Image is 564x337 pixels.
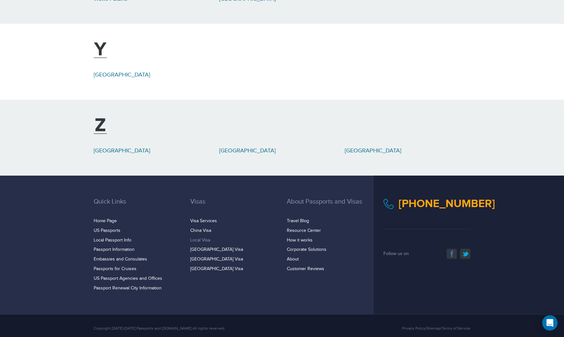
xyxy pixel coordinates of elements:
div: Open Intercom Messenger [542,315,558,331]
a: Travel Blog [287,218,309,223]
h3: About Passports and Visas [287,198,374,215]
span: Follow us on [383,251,409,256]
a: [GEOGRAPHIC_DATA] [94,71,150,78]
a: [GEOGRAPHIC_DATA] [94,147,150,154]
a: US Passports [94,228,120,233]
a: Terms of Service [442,326,470,331]
a: [GEOGRAPHIC_DATA] [345,147,401,154]
a: How it works [287,238,313,243]
a: Local Visa [190,238,210,243]
a: Passport Renewal City Information [94,286,162,291]
a: [GEOGRAPHIC_DATA] Visa [190,247,243,252]
a: Passport Information [94,247,135,252]
div: Y [94,40,107,58]
a: Corporate Solutions [287,247,326,252]
div: Z [94,116,107,134]
a: Sitemap [427,326,441,331]
a: [GEOGRAPHIC_DATA] Visa [190,266,243,271]
h3: Visas [190,198,277,215]
a: About [287,257,299,262]
a: facebook [446,249,457,259]
a: twitter [460,249,470,259]
a: Home Page [94,218,117,223]
div: | | [346,325,475,331]
a: [GEOGRAPHIC_DATA] Visa [190,257,243,262]
a: Embassies and Consulates [94,257,147,262]
a: Customer Reviews [287,266,324,271]
a: Resource Center [287,228,321,233]
a: US Passport Agencies and Offices [94,276,162,281]
a: Visa Services [190,218,217,223]
a: [PHONE_NUMBER] [399,197,495,210]
a: Passports for Cruises [94,266,136,271]
h3: Quick Links [94,198,181,215]
a: Local Passport Info [94,238,131,243]
a: China Visa [190,228,211,233]
a: Privacy Policy [402,326,426,331]
a: [GEOGRAPHIC_DATA] [219,147,276,154]
div: Copyright [DATE]-[DATE] Passports and [DOMAIN_NAME] All rights reserved. [89,325,346,331]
